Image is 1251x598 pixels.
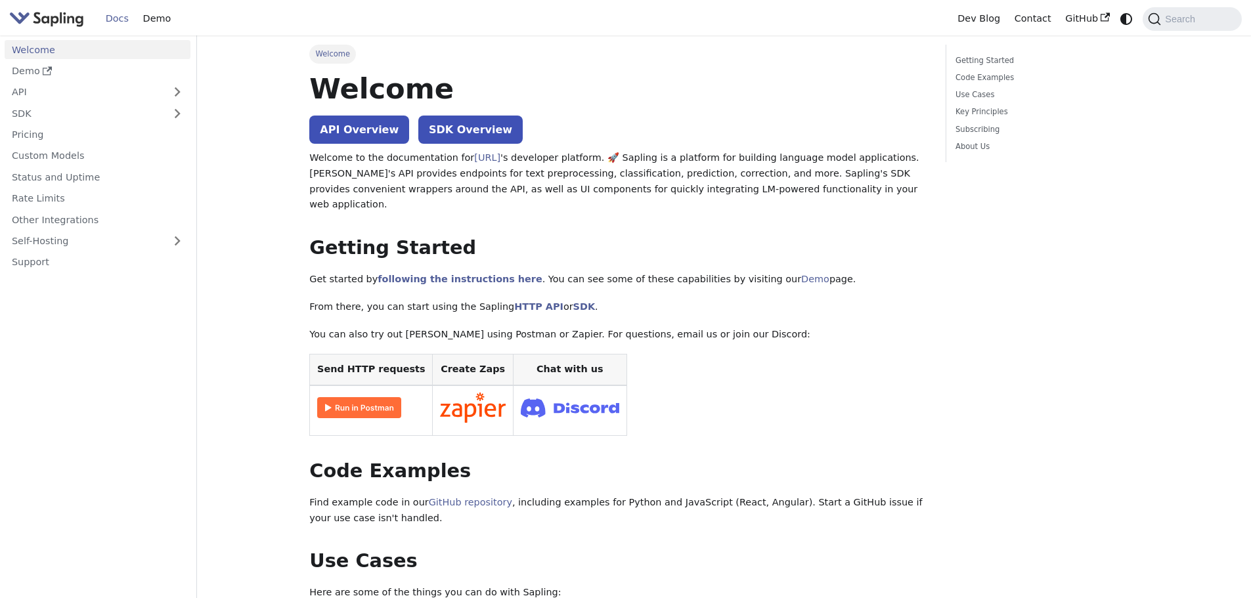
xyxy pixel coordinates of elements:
[955,123,1133,136] a: Subscribing
[5,125,190,144] a: Pricing
[9,9,89,28] a: Sapling.aiSapling.ai
[950,9,1007,29] a: Dev Blog
[309,459,927,483] h2: Code Examples
[310,354,433,385] th: Send HTTP requests
[309,116,409,144] a: API Overview
[573,301,595,312] a: SDK
[309,299,927,315] p: From there, you can start using the Sapling or .
[136,9,178,29] a: Demo
[309,150,927,213] p: Welcome to the documentation for 's developer platform. 🚀 Sapling is a platform for building lang...
[5,62,190,81] a: Demo
[5,189,190,208] a: Rate Limits
[5,167,190,186] a: Status and Uptime
[309,549,927,573] h2: Use Cases
[1117,9,1136,28] button: Switch between dark and light mode (currently system mode)
[521,395,619,421] img: Join Discord
[433,354,514,385] th: Create Zaps
[1161,14,1203,24] span: Search
[378,274,542,284] a: following the instructions here
[99,9,136,29] a: Docs
[955,106,1133,118] a: Key Principles
[5,210,190,229] a: Other Integrations
[474,152,500,163] a: [URL]
[513,354,626,385] th: Chat with us
[309,495,927,526] p: Find example code in our , including examples for Python and JavaScript (React, Angular). Start a...
[1058,9,1116,29] a: GitHub
[1143,7,1241,31] button: Search (Command+K)
[801,274,829,284] a: Demo
[418,116,523,144] a: SDK Overview
[5,104,164,123] a: SDK
[164,83,190,102] button: Expand sidebar category 'API'
[5,232,190,251] a: Self-Hosting
[317,397,401,418] img: Run in Postman
[514,301,563,312] a: HTTP API
[5,146,190,165] a: Custom Models
[9,9,84,28] img: Sapling.ai
[955,54,1133,67] a: Getting Started
[955,89,1133,101] a: Use Cases
[1007,9,1059,29] a: Contact
[5,40,190,59] a: Welcome
[309,45,927,63] nav: Breadcrumbs
[309,45,356,63] span: Welcome
[440,393,506,423] img: Connect in Zapier
[955,72,1133,84] a: Code Examples
[309,71,927,106] h1: Welcome
[5,83,164,102] a: API
[955,140,1133,153] a: About Us
[164,104,190,123] button: Expand sidebar category 'SDK'
[309,236,927,260] h2: Getting Started
[309,327,927,343] p: You can also try out [PERSON_NAME] using Postman or Zapier. For questions, email us or join our D...
[429,497,512,507] a: GitHub repository
[309,272,927,288] p: Get started by . You can see some of these capabilities by visiting our page.
[5,253,190,272] a: Support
